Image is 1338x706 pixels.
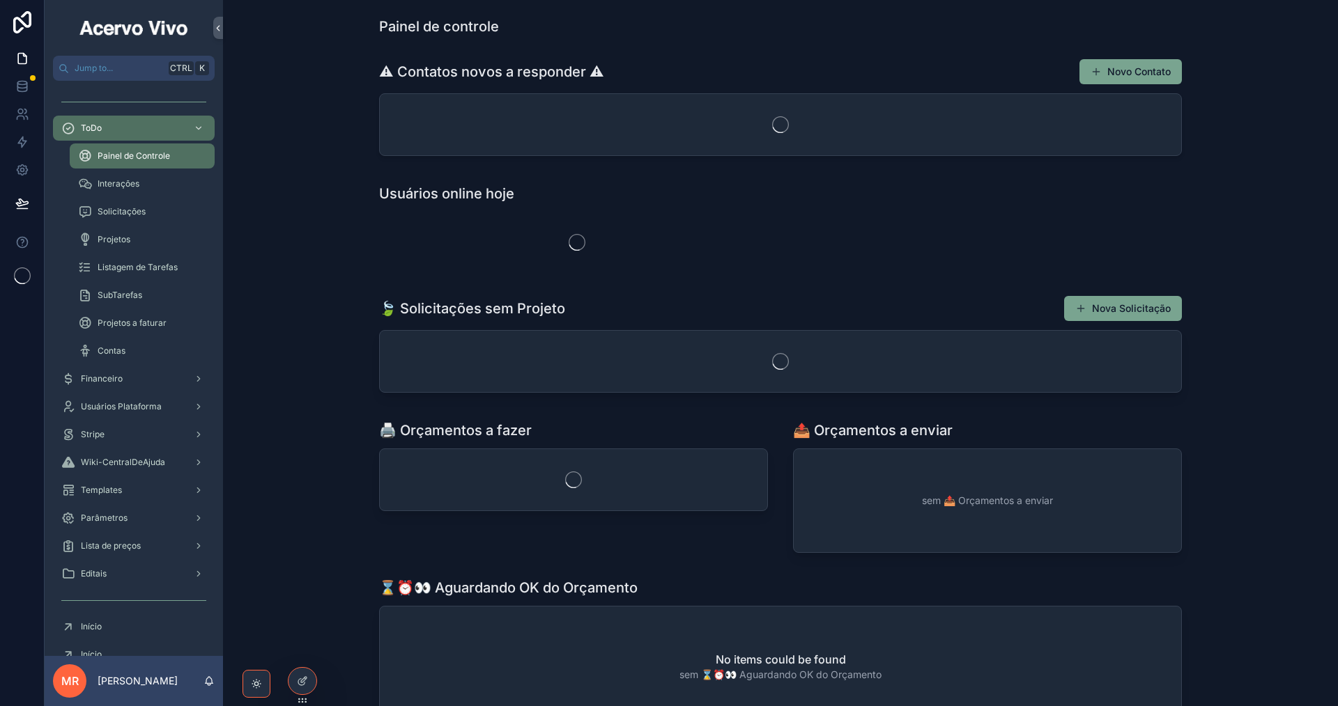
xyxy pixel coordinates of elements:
a: Lista de preços [53,533,215,558]
p: [PERSON_NAME] [98,674,178,688]
span: Usuários Plataforma [81,401,162,412]
a: Editais [53,561,215,586]
h1: 🖨️ Orçamentos a fazer [379,421,532,440]
span: MR [61,673,79,689]
span: Wiki-CentralDeAjuda [81,457,165,468]
a: Listagem de Tarefas [70,255,215,280]
button: Novo Contato [1079,59,1182,84]
a: ToDo [53,116,215,141]
a: Projetos [70,227,215,252]
h1: 🍃 Solicitações sem Projeto [379,299,565,318]
h1: Usuários online hoje [379,184,514,203]
span: Início [81,621,102,632]
span: Parâmetros [81,512,128,524]
span: Projetos a faturar [98,317,167,329]
a: Stripe [53,422,215,447]
a: Usuários Plataforma [53,394,215,419]
span: Listagem de Tarefas [98,262,178,273]
a: Início [53,614,215,639]
h1: 📤 Orçamentos a enviar [793,421,953,440]
span: K [197,63,208,74]
span: SubTarefas [98,290,142,301]
span: Início [81,649,102,660]
a: Templates [53,478,215,503]
span: Solicitações [98,206,146,217]
span: Templates [81,485,122,496]
img: App logo [77,17,190,39]
a: Painel de Controle [70,143,215,168]
a: Financeiro [53,366,215,391]
div: scrollable content [45,81,223,656]
span: Interações [98,178,139,189]
h1: Painel de controle [379,17,499,36]
a: Contas [70,338,215,363]
h1: ⚠ Contatos novos a responder ⚠ [379,62,604,81]
a: SubTarefas [70,283,215,308]
span: sem 📤 Orçamentos a enviar [922,494,1053,508]
span: Ctrl [169,61,194,75]
a: Parâmetros [53,505,215,531]
a: Solicitações [70,199,215,224]
span: Lista de preços [81,540,141,551]
span: Editais [81,568,107,579]
a: Wiki-CentralDeAjuda [53,450,215,475]
h2: No items could be found [716,651,846,668]
span: sem ⌛⏰👀 Aguardando OK do Orçamento [679,668,882,682]
span: Projetos [98,234,130,245]
span: Jump to... [75,63,163,74]
span: Painel de Controle [98,150,170,162]
a: Início [53,642,215,667]
button: Nova Solicitação [1064,296,1182,321]
span: Stripe [81,429,105,440]
span: ToDo [81,123,102,134]
span: Contas [98,345,125,356]
a: Interações [70,171,215,196]
a: Projetos a faturar [70,311,215,336]
span: Financeiro [81,373,123,384]
h1: ⌛⏰👀 Aguardando OK do Orçamento [379,578,638,597]
button: Jump to...CtrlK [53,56,215,81]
